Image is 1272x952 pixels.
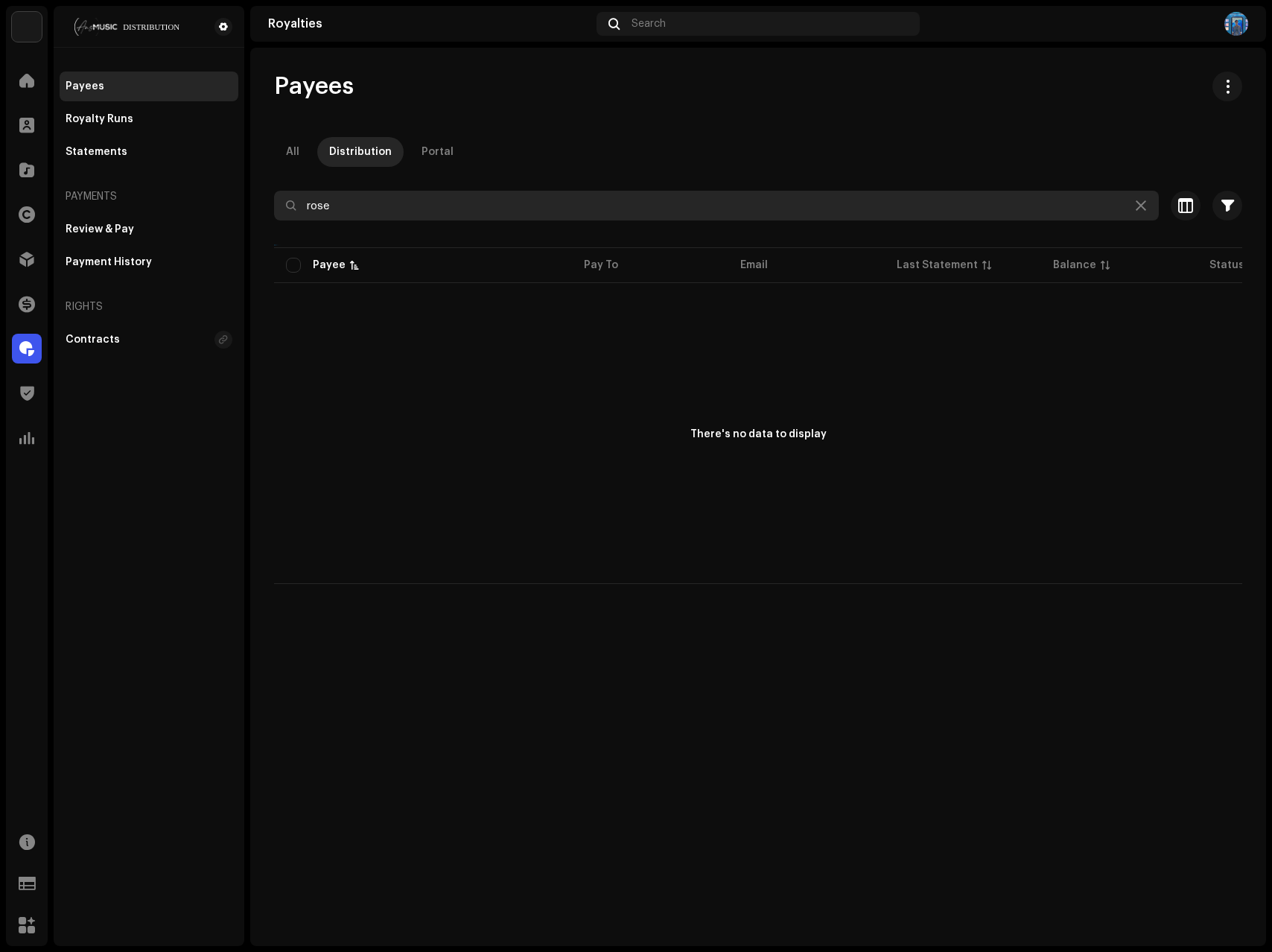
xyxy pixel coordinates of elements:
div: Payees [66,80,104,92]
input: Search [274,191,1159,220]
img: 68a4b677-ce15-481d-9fcd-ad75b8f38328 [66,18,191,36]
div: Distribution [329,137,392,167]
div: There's no data to display [690,427,827,442]
re-a-nav-header: Payments [60,179,238,215]
re-m-nav-item: Contracts [60,325,238,355]
div: Royalties [268,18,591,30]
img: 5e4483b3-e6cb-4a99-9ad8-29ce9094b33b [1224,12,1248,36]
re-a-nav-header: Rights [60,289,238,325]
re-m-nav-item: Review & Pay [60,215,238,244]
div: Portal [422,137,454,167]
re-m-nav-item: Statements [60,137,238,167]
img: bb356b9b-6e90-403f-adc8-c282c7c2e227 [12,12,42,42]
re-m-nav-item: Payment History [60,247,238,277]
span: Payees [274,72,354,101]
re-m-nav-item: Payees [60,72,238,101]
re-m-nav-item: Royalty Runs [60,104,238,134]
div: Review & Pay [66,223,134,235]
div: Statements [66,146,127,158]
span: Search [632,18,666,30]
div: All [286,137,299,167]
div: Payment History [66,256,152,268]
div: Royalty Runs [66,113,133,125]
div: Contracts [66,334,120,346]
